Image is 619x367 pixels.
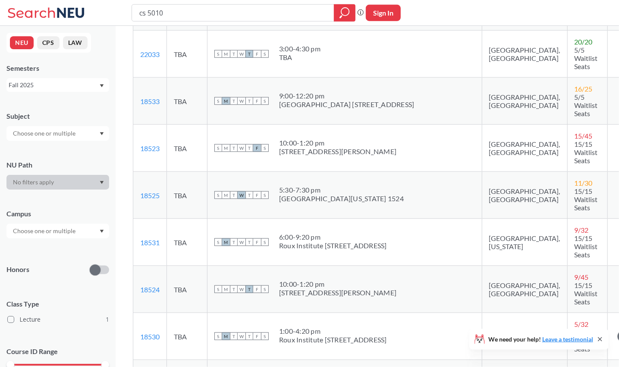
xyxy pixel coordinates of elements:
span: T [230,50,238,58]
div: 3:00 - 4:30 pm [279,44,320,53]
span: F [253,144,261,152]
span: T [245,332,253,340]
span: T [245,144,253,152]
div: [STREET_ADDRESS][PERSON_NAME] [279,288,396,297]
span: 16 / 25 [575,85,593,93]
span: S [261,50,269,58]
div: 6:00 - 9:20 pm [279,233,387,241]
span: T [245,191,253,199]
span: 9 / 32 [575,226,589,234]
td: [GEOGRAPHIC_DATA], [GEOGRAPHIC_DATA] [482,125,567,172]
input: Class, professor, course number, "phrase" [138,6,328,20]
td: TBA [167,125,207,172]
span: S [261,191,269,199]
span: 5/5 Waitlist Seats [575,46,598,70]
svg: magnifying glass [339,7,350,19]
a: 18531 [140,238,160,247]
span: F [253,238,261,246]
td: TBA [167,266,207,313]
span: F [253,285,261,293]
span: S [261,332,269,340]
span: S [261,238,269,246]
span: S [214,285,222,293]
svg: Dropdown arrow [100,84,104,88]
button: LAW [63,36,88,49]
div: Dropdown arrow [6,224,109,238]
span: T [230,191,238,199]
span: S [261,97,269,105]
div: NU Path [6,160,109,170]
td: TBA [167,219,207,266]
p: Honors [6,265,29,275]
td: TBA [167,31,207,78]
svg: Dropdown arrow [100,132,104,136]
span: 15/15 Waitlist Seats [575,328,598,353]
label: Lecture [7,314,109,325]
span: 11 / 30 [575,179,593,187]
div: [GEOGRAPHIC_DATA] [STREET_ADDRESS] [279,100,415,109]
span: T [230,144,238,152]
div: Subject [6,111,109,121]
span: S [261,144,269,152]
span: T [245,285,253,293]
div: Dropdown arrow [6,126,109,141]
span: 15/15 Waitlist Seats [575,187,598,212]
div: 10:00 - 1:20 pm [279,280,396,288]
span: 15/15 Waitlist Seats [575,281,598,306]
span: T [245,97,253,105]
a: 18524 [140,285,160,294]
div: 1:00 - 4:20 pm [279,327,387,335]
a: 18525 [140,191,160,199]
span: S [214,332,222,340]
button: NEU [10,36,34,49]
span: S [214,50,222,58]
span: T [245,50,253,58]
div: Fall 2025Dropdown arrow [6,78,109,92]
span: S [214,238,222,246]
span: W [238,285,245,293]
button: Sign In [366,5,401,21]
input: Choose one or multiple [9,128,81,139]
span: S [261,285,269,293]
button: CPS [37,36,60,49]
span: M [222,191,230,199]
span: F [253,50,261,58]
span: T [245,238,253,246]
div: Fall 2025 [9,80,99,90]
td: TBA [167,313,207,360]
span: W [238,238,245,246]
span: S [214,191,222,199]
span: M [222,144,230,152]
div: Roux Institute [STREET_ADDRESS] [279,241,387,250]
span: T [230,238,238,246]
td: [GEOGRAPHIC_DATA], [US_STATE] [482,219,567,266]
span: W [238,97,245,105]
span: M [222,50,230,58]
div: [GEOGRAPHIC_DATA][US_STATE] 1524 [279,194,404,203]
div: magnifying glass [334,4,355,22]
span: T [230,285,238,293]
a: 18533 [140,97,160,105]
span: 5/5 Waitlist Seats [575,93,598,117]
td: [GEOGRAPHIC_DATA], [GEOGRAPHIC_DATA] [482,78,567,125]
td: [GEOGRAPHIC_DATA], [US_STATE] [482,313,567,360]
span: W [238,144,245,152]
span: F [253,191,261,199]
span: 1 [106,315,109,324]
td: [GEOGRAPHIC_DATA], [GEOGRAPHIC_DATA] [482,31,567,78]
span: M [222,238,230,246]
input: Choose one or multiple [9,226,81,236]
svg: Dropdown arrow [100,181,104,184]
div: 10:00 - 1:20 pm [279,139,396,147]
span: 9 / 45 [575,273,589,281]
span: 15 / 45 [575,132,593,140]
span: S [214,144,222,152]
span: M [222,285,230,293]
span: W [238,332,245,340]
span: M [222,332,230,340]
a: Leave a testimonial [542,335,593,343]
div: 5:30 - 7:30 pm [279,186,404,194]
span: F [253,332,261,340]
svg: Dropdown arrow [100,230,104,233]
span: 5 / 32 [575,320,589,328]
